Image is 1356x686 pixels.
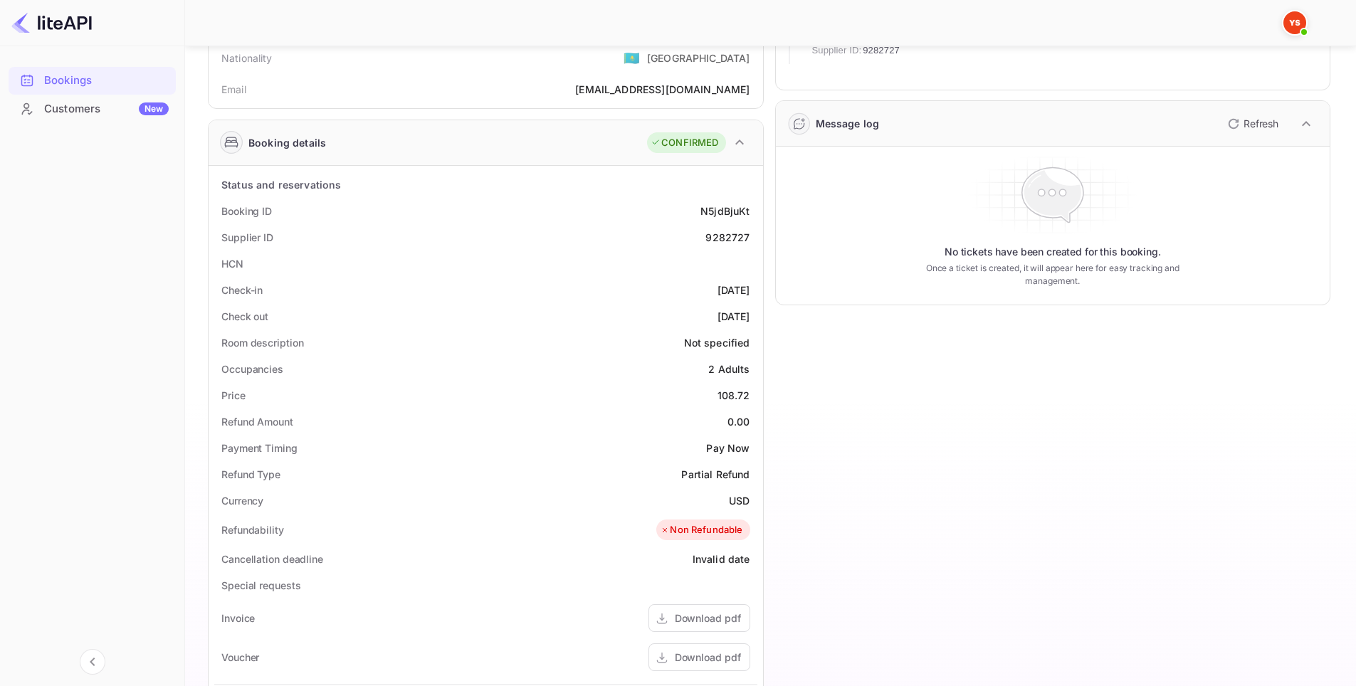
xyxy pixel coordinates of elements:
[729,493,750,508] div: USD
[221,611,255,626] div: Invoice
[221,362,283,376] div: Occupancies
[684,335,750,350] div: Not specified
[221,414,293,429] div: Refund Amount
[706,440,750,455] div: Pay Now
[945,245,1161,259] p: No tickets have been created for this booking.
[221,256,243,271] div: HCN
[221,51,273,65] div: Nationality
[708,362,750,376] div: 2 Adults
[903,262,1202,287] p: Once a ticket is created, it will appear here for easy tracking and management.
[221,177,341,192] div: Status and reservations
[9,95,176,123] div: CustomersNew
[718,283,750,297] div: [DATE]
[221,230,273,245] div: Supplier ID
[718,309,750,324] div: [DATE]
[863,43,900,58] span: 9282727
[221,388,246,403] div: Price
[675,611,741,626] div: Download pdf
[1219,112,1284,135] button: Refresh
[660,523,742,537] div: Non Refundable
[248,135,326,150] div: Booking details
[9,95,176,122] a: CustomersNew
[718,388,750,403] div: 108.72
[139,102,169,115] div: New
[1283,11,1306,34] img: Yandex Support
[80,649,105,675] button: Collapse navigation
[675,650,741,665] div: Download pdf
[221,467,280,482] div: Refund Type
[1244,116,1278,131] p: Refresh
[681,467,750,482] div: Partial Refund
[693,552,750,566] div: Invalid date
[221,650,259,665] div: Voucher
[727,414,750,429] div: 0.00
[11,11,92,34] img: LiteAPI logo
[44,101,169,117] div: Customers
[221,283,263,297] div: Check-in
[221,578,300,593] div: Special requests
[816,116,880,131] div: Message log
[221,204,272,218] div: Booking ID
[700,204,750,218] div: N5jdBjuKt
[624,45,640,70] span: United States
[221,82,246,97] div: Email
[221,522,284,537] div: Refundability
[44,73,169,89] div: Bookings
[221,309,268,324] div: Check out
[651,136,718,150] div: CONFIRMED
[647,51,750,65] div: [GEOGRAPHIC_DATA]
[9,67,176,95] div: Bookings
[575,82,750,97] div: [EMAIL_ADDRESS][DOMAIN_NAME]
[221,493,263,508] div: Currency
[9,67,176,93] a: Bookings
[221,552,323,566] div: Cancellation deadline
[221,335,303,350] div: Room description
[705,230,750,245] div: 9282727
[221,440,298,455] div: Payment Timing
[812,43,862,58] span: Supplier ID:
